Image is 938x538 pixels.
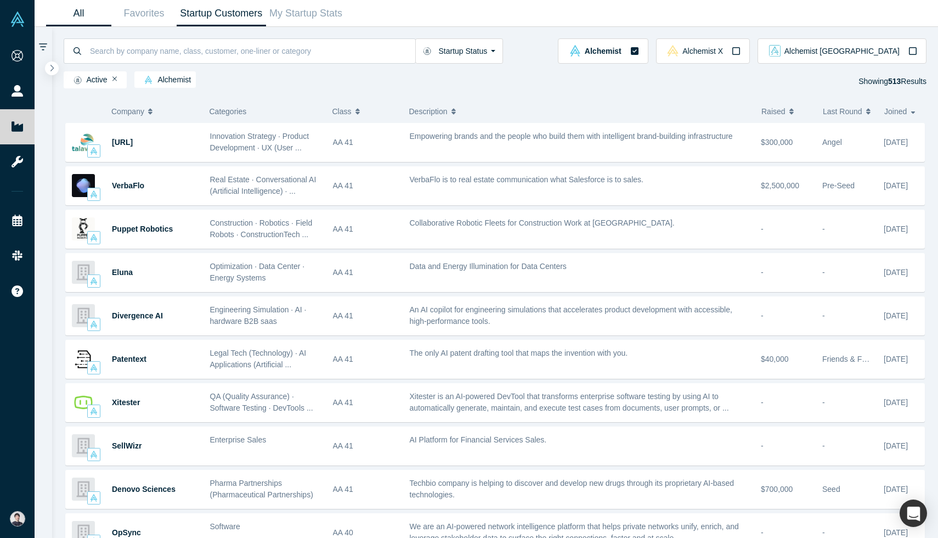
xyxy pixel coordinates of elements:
span: An AI copilot for engineering simulations that accelerates product development with accessible, h... [410,305,732,326]
span: - [822,441,825,450]
img: Eluna's Logo [72,261,95,284]
span: Empowering brands and the people who build them with intelligent brand-building infrastructure [410,132,733,141]
img: alchemistx Vault Logo [667,45,679,57]
span: - [822,225,825,233]
div: AA 41 [333,384,398,422]
span: [DATE] [884,528,908,537]
a: Favorites [111,1,177,26]
span: Alchemist [139,76,191,85]
span: [DATE] [884,398,908,407]
img: Xitester's Logo [72,391,95,414]
a: My Startup Stats [266,1,346,26]
a: [URL] [112,138,133,147]
span: $300,000 [761,138,793,147]
button: Company [111,100,192,123]
a: Divergence AI [112,311,163,320]
span: The only AI patent drafting tool that maps the invention with you. [410,349,628,357]
span: $40,000 [761,355,789,363]
a: Startup Customers [177,1,266,26]
input: Search by company name, class, customer, one-liner or category [89,38,415,64]
div: AA 41 [333,427,398,465]
span: Techbio company is helping to discover and develop new drugs through its proprietary AI-based tec... [410,479,734,499]
span: Innovation Strategy · Product Development · UX (User ... [210,132,309,152]
img: Talawa.ai's Logo [72,131,95,154]
img: alchemist Vault Logo [90,364,98,372]
img: alchemist Vault Logo [144,76,152,84]
div: AA 41 [333,210,398,248]
span: Pre-Seed [822,181,855,190]
span: Xitester is an AI-powered DevTool that transforms enterprise software testing by using AI to auto... [410,392,729,412]
span: Enterprise Sales [210,435,267,444]
div: AA 41 [333,340,398,378]
button: Raised [761,100,811,123]
span: Angel [822,138,842,147]
span: Last Round [823,100,862,123]
img: alchemist Vault Logo [90,147,98,155]
button: Joined [884,100,919,123]
span: - [822,311,825,320]
a: All [46,1,111,26]
img: alchemist Vault Logo [90,494,98,502]
span: Xitester [112,398,140,407]
img: alchemist Vault Logo [90,321,98,328]
span: Seed [822,485,840,494]
span: [DATE] [884,355,908,363]
span: Alchemist X [682,47,723,55]
span: - [761,268,764,277]
span: Legal Tech (Technology) · AI Applications (Artificial ... [210,349,307,369]
span: [DATE] [884,181,908,190]
span: [DATE] [884,268,908,277]
span: - [761,441,764,450]
span: Engineering Simulation · AI · hardware B2B saas [210,305,307,326]
span: Alchemist [585,47,621,55]
span: VerbaFlo is to real estate communication what Salesforce is to sales. [410,175,643,184]
img: alchemist Vault Logo [569,45,581,57]
button: Class [332,100,392,123]
span: Real Estate · Conversational AI (Artificial Intelligence) · ... [210,175,317,195]
span: [DATE] [884,441,908,450]
a: OpSync [112,528,141,537]
span: Software [210,522,240,531]
img: VerbaFlo's Logo [72,174,95,197]
span: Pharma Partnerships (Pharmaceutical Partnerships) ... [210,479,313,511]
img: alchemist_aj Vault Logo [769,45,781,57]
span: $2,500,000 [761,181,799,190]
span: Categories [210,107,247,116]
span: QA (Quality Assurance) · Software Testing · DevTools ... [210,392,313,412]
img: alchemist Vault Logo [90,234,98,242]
span: Friends & Family [822,355,880,363]
span: [DATE] [884,138,908,147]
img: Denovo Sciences's Logo [72,478,95,501]
span: Raised [761,100,786,123]
span: Collaborative Robotic Fleets for Construction Work at [GEOGRAPHIC_DATA]. [410,218,675,227]
span: VerbaFlo [112,181,144,190]
span: AI Platform for Financial Services Sales. [410,435,547,444]
span: Joined [884,100,907,123]
img: alchemist Vault Logo [90,451,98,458]
img: Startup status [423,47,431,55]
a: Denovo Sciences [112,485,176,494]
span: [DATE] [884,311,908,320]
span: - [822,528,825,537]
span: Data and Energy Illumination for Data Centers [410,262,567,271]
img: alchemist Vault Logo [90,190,98,198]
span: Puppet Robotics [112,225,173,233]
button: alchemist Vault LogoAlchemist [558,38,648,64]
img: Alchemist Vault Logo [10,12,25,27]
div: AA 41 [333,124,398,161]
span: Company [111,100,144,123]
span: Showing Results [858,77,926,86]
a: Eluna [112,268,133,277]
span: [DATE] [884,225,908,233]
span: Construction · Robotics · Field Robots · ConstructionTech ... [210,218,313,239]
span: Description [409,100,448,123]
img: Patentext's Logo [72,348,95,371]
button: Description [409,100,750,123]
img: alchemist Vault Logo [90,407,98,415]
strong: 513 [888,77,901,86]
span: - [822,398,825,407]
